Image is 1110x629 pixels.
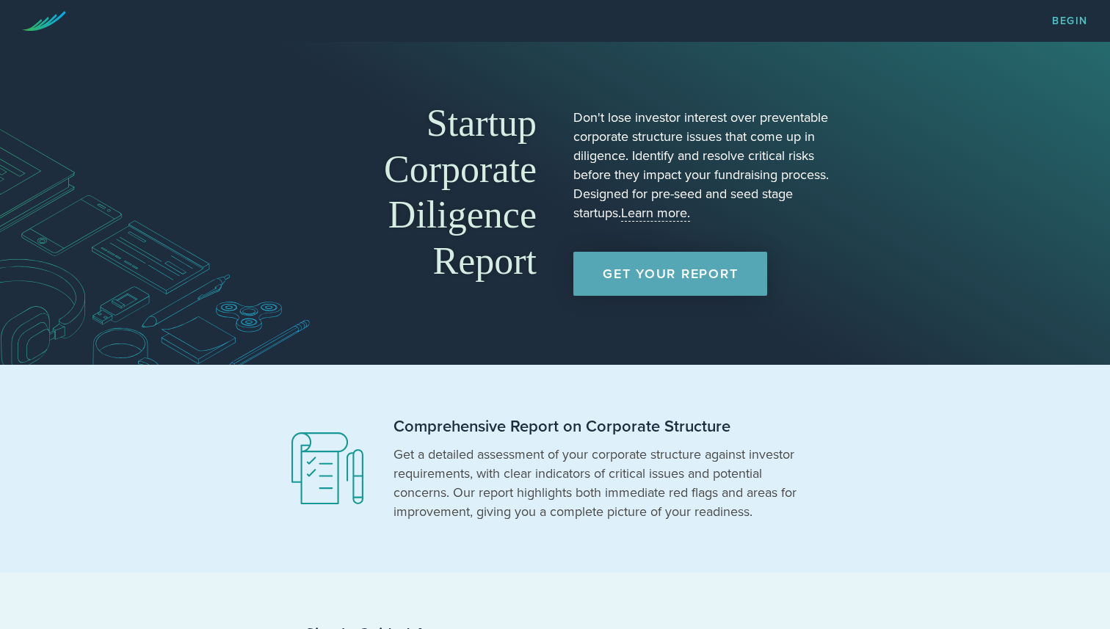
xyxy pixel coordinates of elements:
a: Learn more. [621,205,690,222]
a: Get Your Report [573,252,767,296]
p: Don't lose investor interest over preventable corporate structure issues that come up in diligenc... [573,108,834,222]
h1: Startup Corporate Diligence Report [276,101,537,284]
p: Get a detailed assessment of your corporate structure against investor requirements, with clear i... [393,445,805,521]
h2: Comprehensive Report on Corporate Structure [393,416,805,437]
a: Begin [1052,16,1088,26]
